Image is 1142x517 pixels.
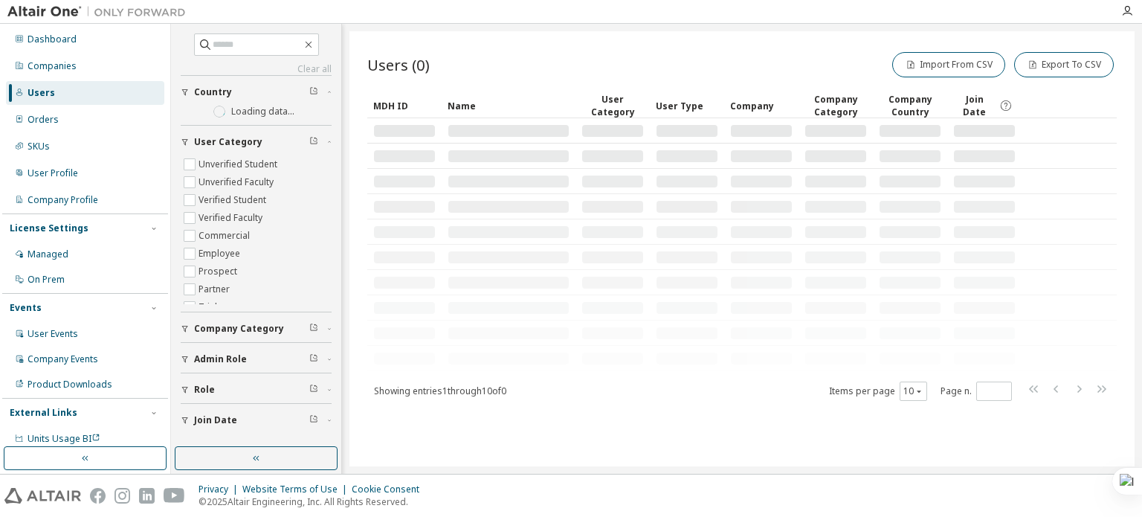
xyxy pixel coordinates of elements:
[730,94,793,118] div: Company
[7,4,193,19] img: Altair One
[374,385,506,397] span: Showing entries 1 through 10 of 0
[903,385,923,397] button: 10
[1014,52,1114,77] button: Export To CSV
[879,93,941,118] div: Company Country
[28,87,55,99] div: Users
[28,60,77,72] div: Companies
[181,343,332,376] button: Admin Role
[28,379,112,391] div: Product Downloads
[181,312,332,345] button: Company Category
[28,328,78,340] div: User Events
[194,414,237,426] span: Join Date
[892,52,1005,77] button: Import From CSV
[199,245,243,263] label: Employee
[199,280,233,298] label: Partner
[28,194,98,206] div: Company Profile
[181,126,332,158] button: User Category
[28,353,98,365] div: Company Events
[28,274,65,286] div: On Prem
[199,155,280,173] label: Unverified Student
[199,495,428,508] p: © 2025 Altair Engineering, Inc. All Rights Reserved.
[164,488,185,504] img: youtube.svg
[309,136,318,148] span: Clear filter
[181,404,332,437] button: Join Date
[367,54,430,75] span: Users (0)
[953,93,996,118] span: Join Date
[28,33,77,45] div: Dashboard
[199,191,269,209] label: Verified Student
[181,373,332,406] button: Role
[28,141,50,152] div: SKUs
[28,167,78,179] div: User Profile
[999,99,1013,112] svg: Date when the user was first added or directly signed up. If the user was deleted and later re-ad...
[28,248,68,260] div: Managed
[199,484,242,495] div: Privacy
[4,488,81,504] img: altair_logo.svg
[194,384,215,396] span: Role
[194,353,247,365] span: Admin Role
[373,94,436,118] div: MDH ID
[90,488,106,504] img: facebook.svg
[829,382,927,401] span: Items per page
[242,484,352,495] div: Website Terms of Use
[10,222,88,234] div: License Settings
[309,414,318,426] span: Clear filter
[199,263,240,280] label: Prospect
[10,302,42,314] div: Events
[199,227,253,245] label: Commercial
[231,106,294,118] label: Loading data...
[941,382,1012,401] span: Page n.
[309,384,318,396] span: Clear filter
[139,488,155,504] img: linkedin.svg
[199,298,220,316] label: Trial
[804,93,867,118] div: Company Category
[309,86,318,98] span: Clear filter
[581,93,644,118] div: User Category
[448,94,570,118] div: Name
[181,76,332,109] button: Country
[114,488,130,504] img: instagram.svg
[28,432,100,445] span: Units Usage BI
[352,484,428,495] div: Cookie Consent
[309,353,318,365] span: Clear filter
[194,323,284,335] span: Company Category
[194,136,262,148] span: User Category
[194,86,232,98] span: Country
[656,94,718,118] div: User Type
[181,63,332,75] a: Clear all
[309,323,318,335] span: Clear filter
[199,209,265,227] label: Verified Faculty
[199,173,277,191] label: Unverified Faculty
[28,114,59,126] div: Orders
[10,407,77,419] div: External Links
